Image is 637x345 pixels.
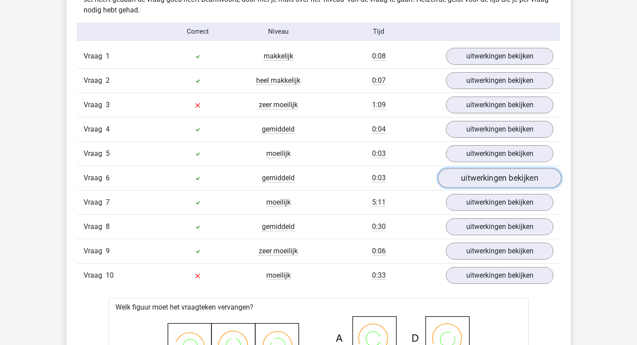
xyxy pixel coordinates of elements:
[106,174,110,182] span: 6
[259,247,298,256] span: zeer moeilijk
[446,121,553,138] a: uitwerkingen bekijken
[372,174,386,182] span: 0:03
[259,101,298,109] span: zeer moeilijk
[372,247,386,256] span: 0:06
[106,125,110,133] span: 4
[372,125,386,134] span: 0:04
[84,270,106,281] span: Vraag
[106,52,110,60] span: 1
[158,27,238,37] div: Correct
[262,174,295,182] span: gemiddeld
[84,51,106,62] span: Vraag
[84,173,106,183] span: Vraag
[446,194,553,211] a: uitwerkingen bekijken
[446,145,553,162] a: uitwerkingen bekijken
[446,267,553,284] a: uitwerkingen bekijken
[84,221,106,232] span: Vraag
[84,148,106,159] span: Vraag
[446,48,553,65] a: uitwerkingen bekijken
[266,149,291,158] span: moeilijk
[446,72,553,89] a: uitwerkingen bekijken
[84,100,106,110] span: Vraag
[106,76,110,85] span: 2
[266,198,291,207] span: moeilijk
[318,27,439,37] div: Tijd
[446,97,553,113] a: uitwerkingen bekijken
[106,222,110,231] span: 8
[256,76,300,85] span: heel makkelijk
[262,125,295,134] span: gemiddeld
[372,101,386,109] span: 1:09
[372,52,386,61] span: 0:08
[372,149,386,158] span: 0:03
[446,218,553,235] a: uitwerkingen bekijken
[84,124,106,135] span: Vraag
[106,271,114,279] span: 10
[372,198,386,207] span: 5:11
[372,76,386,85] span: 0:07
[238,27,318,37] div: Niveau
[106,149,110,158] span: 5
[372,222,386,231] span: 0:30
[438,168,561,188] a: uitwerkingen bekijken
[446,243,553,260] a: uitwerkingen bekijken
[84,246,106,256] span: Vraag
[84,75,106,86] span: Vraag
[264,52,293,61] span: makkelijk
[372,271,386,280] span: 0:33
[84,197,106,208] span: Vraag
[262,222,295,231] span: gemiddeld
[106,247,110,255] span: 9
[106,198,110,206] span: 7
[266,271,291,280] span: moeilijk
[106,101,110,109] span: 3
